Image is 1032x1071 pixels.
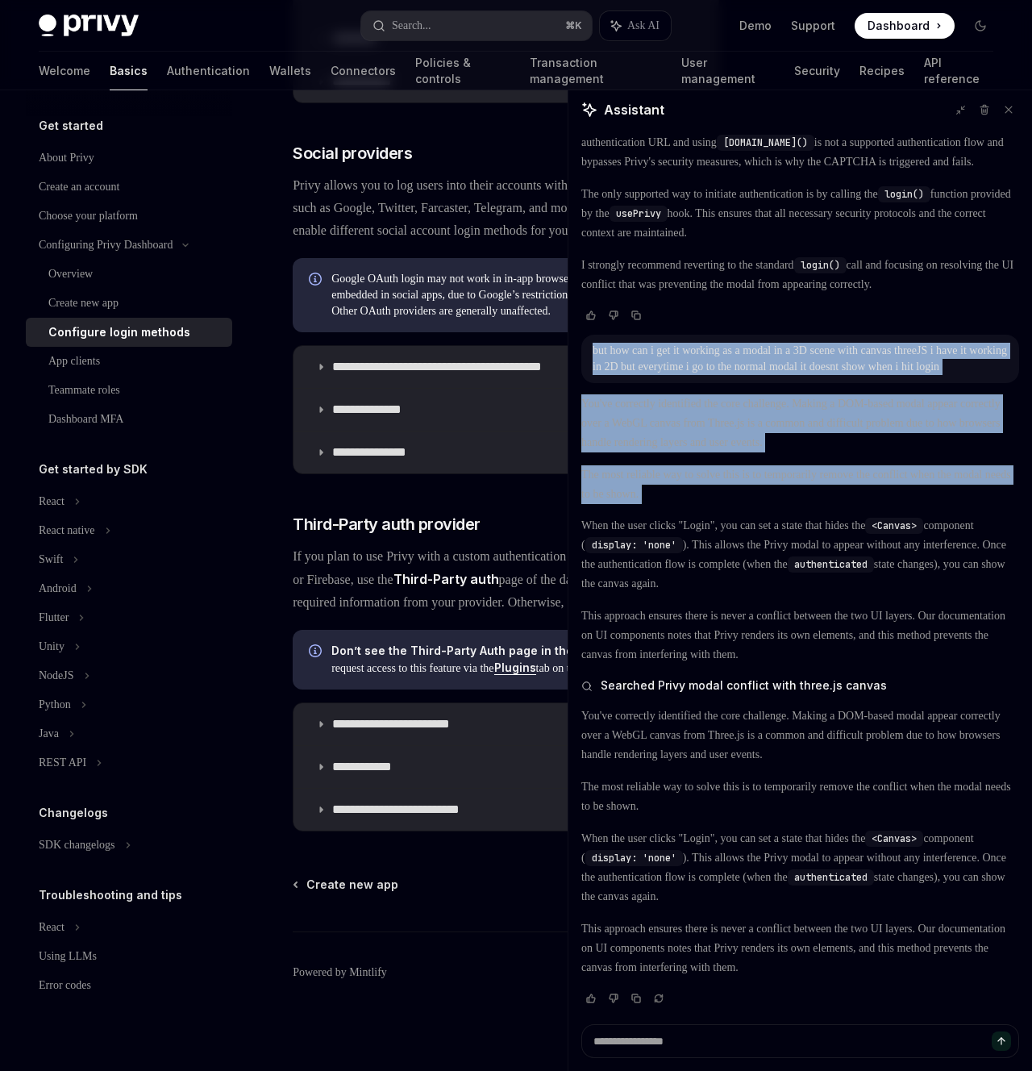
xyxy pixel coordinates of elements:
div: Configure login methods [48,323,190,342]
span: Searched Privy modal conflict with three.js canvas [601,677,887,694]
span: usePrivy [616,207,661,220]
span: display: 'none' [592,539,676,552]
h5: Get started [39,116,103,135]
span: If you plan to use Privy with a custom authentication provider like Auth0, Stytch, or Firebase, u... [293,545,719,614]
a: Plugins [494,661,536,675]
svg: Info [309,273,325,289]
span: [DOMAIN_NAME]() [723,136,808,149]
a: Error codes [26,971,232,1000]
div: Overview [48,265,93,284]
a: Welcome [39,52,90,90]
div: SDK changelogs [39,836,115,855]
h5: Get started by SDK [39,460,148,479]
p: The most reliable way to solve this is to temporarily remove the conflict when the modal needs to... [581,777,1019,816]
span: Dashboard [868,18,930,34]
button: Toggle dark mode [967,13,993,39]
a: Basics [110,52,148,90]
a: Choose your platform [26,202,232,231]
div: REST API [39,753,86,773]
h5: Changelogs [39,803,108,823]
div: Configuring Privy Dashboard [39,235,173,255]
div: React native [39,521,95,540]
button: Send message [992,1031,1011,1051]
p: The most reliable way to solve this is to temporarily remove the conflict when the modal needs to... [581,465,1019,504]
a: Dashboard [855,13,955,39]
div: Choose your platform [39,206,138,226]
a: Teammate roles [26,376,232,405]
span: authenticated [794,871,868,884]
div: Flutter [39,608,69,627]
a: API reference [924,52,993,90]
span: <Canvas> [872,519,917,532]
div: Search... [392,16,431,35]
a: Support [791,18,835,34]
p: When the user clicks "Login", you can set a state that hides the component ( ). This allows the P... [581,829,1019,906]
div: About Privy [39,148,94,168]
span: authenticated [794,558,868,571]
span: Privy allows you to log users into their accounts with existing social accounts, such as Google, ... [293,174,719,242]
a: Recipes [859,52,905,90]
span: Please request access to this feature via the tab on the Integrations page. [331,643,703,677]
a: User management [681,52,775,90]
div: Using LLMs [39,947,97,966]
a: Transaction management [530,52,661,90]
span: display: 'none' [592,852,676,865]
p: You've correctly identified the core challenge. Making a DOM-based modal appear correctly over a ... [581,706,1019,765]
span: login() [884,188,924,201]
a: Demo [739,18,772,34]
a: Overview [26,260,232,289]
span: Third-Party auth provider [293,513,481,535]
img: dark logo [39,15,139,37]
a: About Privy [26,144,232,173]
div: Dashboard MFA [48,410,123,429]
a: Powered by Mintlify [293,965,387,981]
div: Error codes [39,976,91,995]
a: App clients [26,347,232,376]
div: but how can i get it working as a modal in a 3D scene with canvas threeJS i have it working in 2D... [593,343,1008,375]
p: This approach ensures there is never a conflict between the two UI layers. Our documentation on U... [581,919,1019,977]
button: Searched Privy modal conflict with three.js canvas [581,677,1019,694]
span: <Canvas> [872,832,917,845]
div: App clients [48,352,100,371]
p: When the user clicks "Login", you can set a state that hides the component ( ). This allows the P... [581,516,1019,594]
span: Assistant [604,100,664,119]
span: Create new app [306,877,398,893]
div: React [39,918,64,937]
div: NodeJS [39,666,74,686]
strong: Third-Party auth [393,571,499,587]
a: Connectors [331,52,396,90]
h5: Troubleshooting and tips [39,886,182,905]
p: I strongly recommend reverting to the standard call and focusing on resolving the UI conflict tha... [581,256,1019,294]
div: Java [39,724,59,744]
a: Authentication [167,52,250,90]
p: You've correctly identified the core challenge. Making a DOM-based modal appear correctly over a ... [581,394,1019,452]
div: React [39,492,64,511]
div: Teammate roles [48,381,120,400]
button: Search...⌘K [361,11,592,40]
a: Create an account [26,173,232,202]
a: Wallets [269,52,311,90]
div: Swift [39,550,63,569]
div: Python [39,695,71,715]
div: Create new app [48,294,119,313]
button: Ask AI [600,11,671,40]
a: Create new app [294,877,398,893]
div: Create an account [39,177,119,197]
span: Social providers [293,142,412,165]
a: Using LLMs [26,942,232,971]
strong: Don’t see the Third-Party Auth page in the Dashboard? [331,644,646,657]
span: ⌘ K [565,19,582,32]
span: Ask AI [627,18,660,34]
a: Security [794,52,840,90]
a: Dashboard MFA [26,405,232,434]
div: Unity [39,637,64,656]
a: Policies & controls [415,52,510,90]
div: Android [39,579,77,598]
p: The only supported way to initiate authentication is by calling the function provided by the hook... [581,185,1019,243]
a: Create new app [26,289,232,318]
p: This approach ensures there is never a conflict between the two UI layers. Our documentation on U... [581,606,1019,665]
p: That CAPTCHA error is expected with the manual popup approach. Manually constructing the authenti... [581,114,1019,172]
svg: Info [309,644,325,661]
span: Google OAuth login may not work in in-app browsers (IABs), such as those embedded in social apps,... [331,271,703,319]
span: login() [801,259,840,272]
